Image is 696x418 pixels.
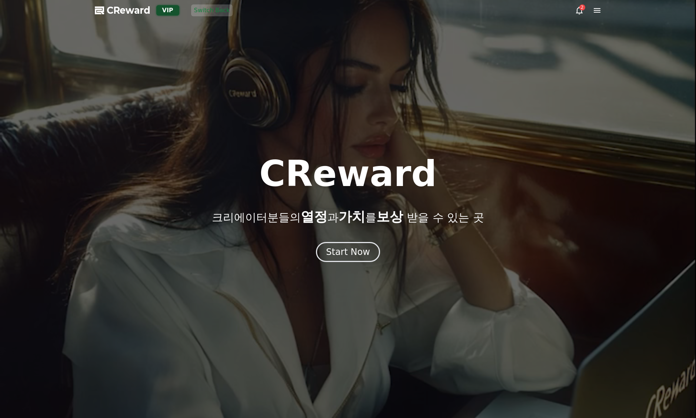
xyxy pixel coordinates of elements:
[579,4,585,10] div: 2
[339,209,365,224] span: 가치
[301,209,327,224] span: 열정
[326,246,370,258] div: Start Now
[575,6,584,15] a: 2
[316,249,380,256] a: Start Now
[376,209,403,224] span: 보상
[316,242,380,262] button: Start Now
[156,5,179,16] div: VIP
[259,156,437,192] h1: CReward
[212,209,484,224] p: 크리에이터분들의 과 를 받을 수 있는 곳
[191,4,233,16] button: Switch Back
[107,4,150,16] span: CReward
[95,4,150,16] a: CReward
